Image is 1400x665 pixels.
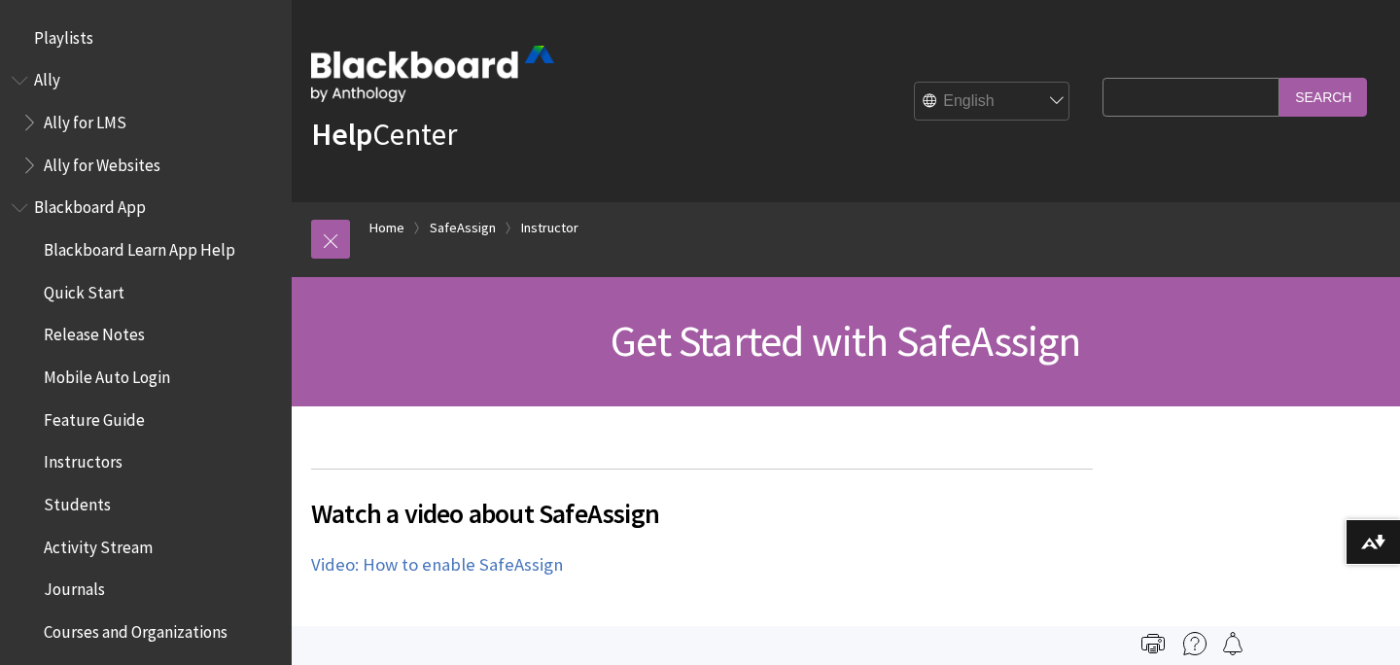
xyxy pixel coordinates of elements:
[430,216,496,240] a: SafeAssign
[369,216,404,240] a: Home
[44,233,235,260] span: Blackboard Learn App Help
[44,319,145,345] span: Release Notes
[12,64,280,182] nav: Book outline for Anthology Ally Help
[44,488,111,514] span: Students
[34,21,93,48] span: Playlists
[311,493,1093,534] span: Watch a video about SafeAssign
[311,115,457,154] a: HelpCenter
[311,553,563,577] a: Video: How to enable SafeAssign
[44,276,124,302] span: Quick Start
[44,149,160,175] span: Ally for Websites
[44,446,122,472] span: Instructors
[311,46,554,102] img: Blackboard by Anthology
[521,216,578,240] a: Instructor
[12,21,280,54] nav: Book outline for Playlists
[611,314,1080,367] span: Get Started with SafeAssign
[44,615,227,642] span: Courses and Organizations
[1221,632,1244,655] img: Follow this page
[915,83,1070,122] select: Site Language Selector
[311,115,372,154] strong: Help
[44,361,170,387] span: Mobile Auto Login
[44,531,153,557] span: Activity Stream
[34,64,60,90] span: Ally
[1279,78,1367,116] input: Search
[1183,632,1207,655] img: More help
[34,192,146,218] span: Blackboard App
[44,403,145,430] span: Feature Guide
[1141,632,1165,655] img: Print
[44,106,126,132] span: Ally for LMS
[44,574,105,600] span: Journals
